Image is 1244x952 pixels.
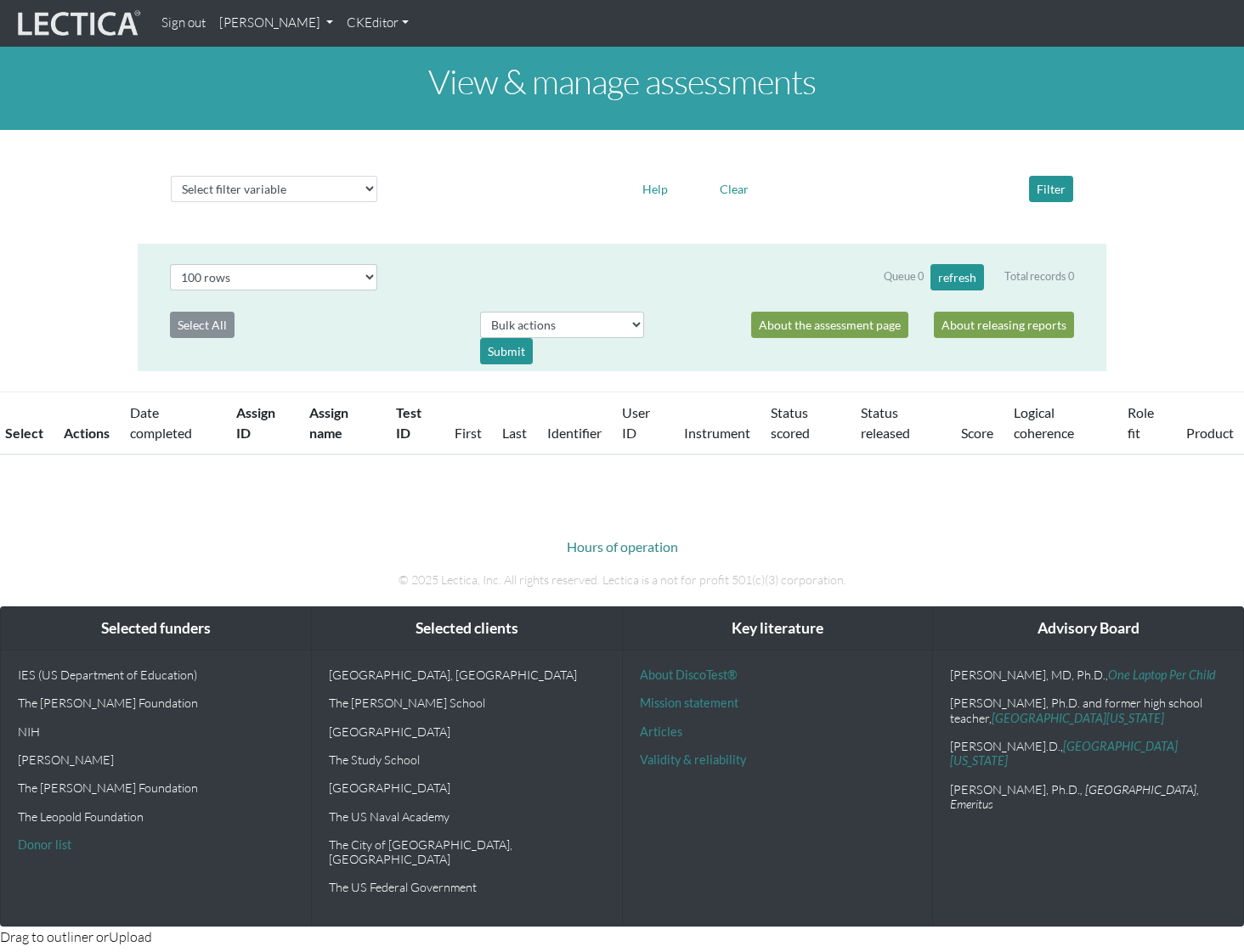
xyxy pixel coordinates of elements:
[18,696,294,710] p: The [PERSON_NAME] Foundation
[329,724,605,739] p: [GEOGRAPHIC_DATA]
[455,425,482,441] a: First
[640,724,682,739] a: Articles
[950,668,1226,682] p: [PERSON_NAME], MD, Ph.D.,
[130,404,192,441] a: Date completed
[54,392,120,455] th: Actions
[226,392,298,455] th: Assign ID
[155,7,212,40] a: Sign out
[547,425,602,441] a: Identifier
[640,696,738,710] a: Mission statement
[18,780,294,795] p: The [PERSON_NAME] Foundation
[884,264,1074,290] div: Queue 0 Total records 0
[109,928,152,945] span: Upload
[950,696,1226,725] p: [PERSON_NAME], Ph.D. and former high school teacher,
[635,176,676,202] button: Help
[329,668,605,682] p: [GEOGRAPHIC_DATA], [GEOGRAPHIC_DATA]
[1108,668,1216,682] a: One Laptop Per Child
[950,739,1178,768] a: [GEOGRAPHIC_DATA][US_STATE]
[329,837,605,867] p: The City of [GEOGRAPHIC_DATA], [GEOGRAPHIC_DATA]
[170,312,235,338] button: Select All
[992,711,1164,725] a: [GEOGRAPHIC_DATA][US_STATE]
[329,880,605,894] p: The US Federal Government
[14,8,141,40] img: lecticalive
[329,696,605,710] p: The [PERSON_NAME] School
[712,176,756,202] button: Clear
[150,571,1094,589] p: © 2025 Lectica, Inc. All rights reserved. Lectica is a not for profit 501(c)(3) corporation.
[771,404,810,441] a: Status scored
[930,264,984,290] button: refresh
[950,739,1226,769] p: [PERSON_NAME].D.,
[18,668,294,682] p: IES (US Department of Education)
[1029,176,1073,202] button: Filter
[934,312,1074,338] a: About releasing reports
[961,425,993,441] a: Score
[299,392,386,455] th: Assign name
[1128,404,1154,441] a: Role fit
[18,752,294,767] p: [PERSON_NAME]
[623,607,933,651] div: Key literature
[18,837,71,852] a: Donor list
[1014,404,1074,441] a: Logical coherence
[386,392,444,455] th: Test ID
[751,312,908,338] a: About the assessment page
[1186,425,1234,441] a: Product
[950,782,1199,811] em: , [GEOGRAPHIC_DATA], Emeritus
[684,425,750,441] a: Instrument
[18,724,294,739] p: NIH
[312,607,622,651] div: Selected clients
[635,179,676,195] a: Help
[329,780,605,795] p: [GEOGRAPHIC_DATA]
[861,404,910,441] a: Status released
[1,607,311,651] div: Selected funders
[502,425,527,441] a: Last
[329,809,605,824] p: The US Naval Academy
[950,782,1226,812] p: [PERSON_NAME], Ph.D.
[567,538,678,555] a: Hours of operation
[640,668,737,682] a: About DiscoTest®
[212,7,340,40] a: [PERSON_NAME]
[340,7,416,40] a: CKEditor
[480,338,533,364] div: Submit
[329,752,605,767] p: The Study School
[18,809,294,824] p: The Leopold Foundation
[622,404,650,441] a: User ID
[640,752,746,767] a: Validity & reliability
[933,607,1243,651] div: Advisory Board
